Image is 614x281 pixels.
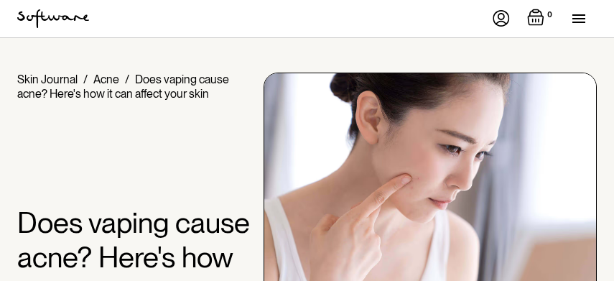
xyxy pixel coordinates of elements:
[83,73,88,86] div: /
[527,9,555,29] a: Open empty cart
[17,73,229,101] div: Does vaping cause acne? Here's how it can affect your skin
[93,73,119,86] a: Acne
[17,9,89,28] img: Software Logo
[544,9,555,22] div: 0
[125,73,129,86] div: /
[17,73,78,86] a: Skin Journal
